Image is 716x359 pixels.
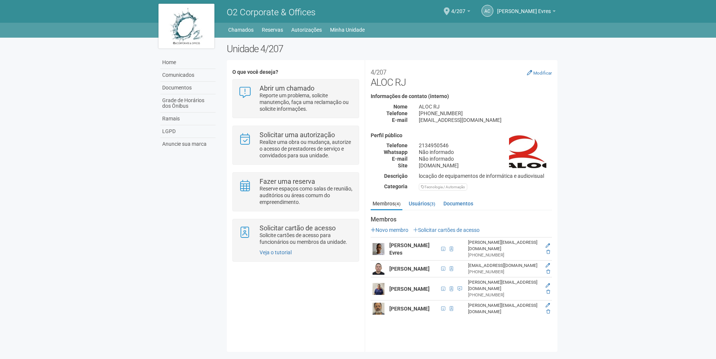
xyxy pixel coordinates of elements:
strong: Site [398,163,408,169]
strong: [PERSON_NAME] [389,286,430,292]
a: Home [160,56,216,69]
span: 4/207 [451,1,465,14]
a: Solicitar uma autorização Realize uma obra ou mudança, autorize o acesso de prestadores de serviç... [238,132,353,159]
small: (3) [430,201,435,207]
div: [PHONE_NUMBER] [468,292,539,298]
strong: E-mail [392,156,408,162]
h4: O que você deseja? [232,69,359,75]
a: 4/207 [451,9,470,15]
img: user.png [373,243,384,255]
strong: Telefone [386,142,408,148]
div: 2134950546 [413,142,558,149]
div: [PERSON_NAME][EMAIL_ADDRESS][DOMAIN_NAME] [468,302,539,315]
a: Anuncie sua marca [160,138,216,150]
strong: Abrir um chamado [260,84,314,92]
strong: Telefone [386,110,408,116]
small: (4) [395,201,401,207]
a: Editar membro [546,263,550,268]
img: user.png [373,283,384,295]
a: Fazer uma reserva Reserve espaços como salas de reunião, auditórios ou áreas comum do empreendime... [238,178,353,205]
h4: Perfil público [371,133,552,138]
a: Editar membro [546,243,550,248]
strong: E-mail [392,117,408,123]
div: [PHONE_NUMBER] [468,269,539,275]
div: [EMAIL_ADDRESS][DOMAIN_NAME] [468,262,539,269]
a: Abrir um chamado Reporte um problema, solicite manutenção, faça uma reclamação ou solicite inform... [238,85,353,112]
p: Reporte um problema, solicite manutenção, faça uma reclamação ou solicite informações. [260,92,353,112]
a: Modificar [527,70,552,76]
p: Reserve espaços como salas de reunião, auditórios ou áreas comum do empreendimento. [260,185,353,205]
div: Não informado [413,149,558,155]
p: Realize uma obra ou mudança, autorize o acesso de prestadores de serviço e convidados para sua un... [260,139,353,159]
a: Usuários(3) [407,198,437,209]
strong: Solicitar cartão de acesso [260,224,336,232]
strong: Solicitar uma autorização [260,131,335,139]
small: Modificar [533,70,552,76]
strong: Fazer uma reserva [260,177,315,185]
div: [PERSON_NAME][EMAIL_ADDRESS][DOMAIN_NAME] [468,239,539,252]
div: [PERSON_NAME][EMAIL_ADDRESS][DOMAIN_NAME] [468,279,539,292]
a: Editar membro [546,303,550,308]
a: Solicitar cartão de acesso Solicite cartões de acesso para funcionários ou membros da unidade. [238,225,353,245]
div: [PHONE_NUMBER] [468,252,539,258]
strong: [PERSON_NAME] [389,306,430,312]
a: Excluir membro [546,249,550,255]
div: [EMAIL_ADDRESS][DOMAIN_NAME] [413,117,558,123]
a: Novo membro [371,227,408,233]
a: Grade de Horários dos Ônibus [160,94,216,113]
strong: [PERSON_NAME] Evres [389,242,430,256]
a: Ramais [160,113,216,125]
a: Autorizações [291,25,322,35]
div: Não informado [413,155,558,162]
a: Excluir membro [546,269,550,274]
a: [PERSON_NAME] Evres [497,9,556,15]
a: Reservas [262,25,283,35]
a: Documentos [160,82,216,94]
div: [PHONE_NUMBER] [413,110,558,117]
h2: Unidade 4/207 [227,43,558,54]
a: Excluir membro [546,309,550,314]
strong: Categoria [384,183,408,189]
img: user.png [373,303,384,315]
div: locação de equipamentos de informática e audiovisual [413,173,558,179]
a: Editar membro [546,283,550,288]
strong: Nome [393,104,408,110]
a: Documentos [442,198,475,209]
a: Solicitar cartões de acesso [413,227,480,233]
div: ALOC RJ [413,103,558,110]
a: AC [481,5,493,17]
small: 4/207 [371,69,386,76]
p: Solicite cartões de acesso para funcionários ou membros da unidade. [260,232,353,245]
span: Armando Conceição Evres [497,1,551,14]
strong: Membros [371,216,552,223]
img: user.png [373,263,384,275]
strong: Whatsapp [384,149,408,155]
img: logo.jpg [158,4,214,48]
a: Chamados [228,25,254,35]
h2: ALOC RJ [371,66,552,88]
h4: Informações de contato (interno) [371,94,552,99]
a: Membros(4) [371,198,402,210]
div: Tecnologia / Automação [419,183,467,190]
a: Minha Unidade [330,25,365,35]
a: LGPD [160,125,216,138]
span: O2 Corporate & Offices [227,7,315,18]
strong: Descrição [384,173,408,179]
div: [DOMAIN_NAME] [413,162,558,169]
a: Veja o tutorial [260,249,292,255]
a: Comunicados [160,69,216,82]
img: business.png [509,133,546,170]
a: Excluir membro [546,289,550,295]
strong: [PERSON_NAME] [389,266,430,272]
